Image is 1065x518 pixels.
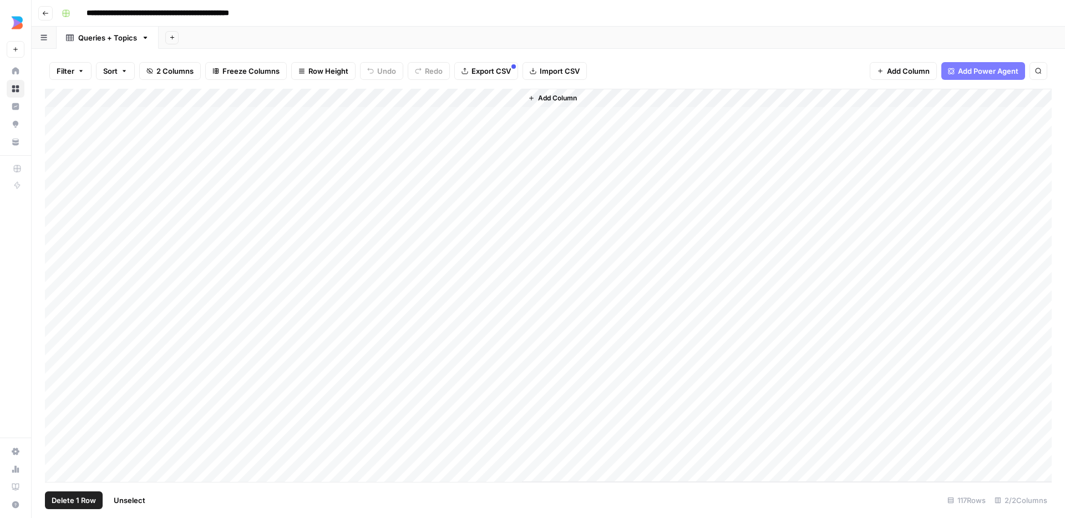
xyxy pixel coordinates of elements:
span: Add Column [538,93,577,103]
button: Row Height [291,62,356,80]
span: Export CSV [471,65,511,77]
button: Add Column [524,91,581,105]
button: Redo [408,62,450,80]
span: Add Column [887,65,930,77]
a: Browse [7,80,24,98]
button: Export CSV [454,62,518,80]
span: Redo [425,65,443,77]
button: Help + Support [7,496,24,514]
a: Opportunities [7,115,24,133]
span: Freeze Columns [222,65,280,77]
button: Filter [49,62,92,80]
a: Queries + Topics [57,27,159,49]
button: Undo [360,62,403,80]
a: Home [7,62,24,80]
button: Freeze Columns [205,62,287,80]
button: Unselect [107,491,152,509]
span: Row Height [308,65,348,77]
button: Add Column [870,62,937,80]
div: Queries + Topics [78,32,137,43]
button: 2 Columns [139,62,201,80]
button: Add Power Agent [941,62,1025,80]
a: Insights [7,98,24,115]
button: Import CSV [523,62,587,80]
a: Settings [7,443,24,460]
img: Builder.io Logo [7,13,27,33]
a: Your Data [7,133,24,151]
a: Usage [7,460,24,478]
span: Unselect [114,495,145,506]
span: Filter [57,65,74,77]
span: 2 Columns [156,65,194,77]
div: 2/2 Columns [990,491,1052,509]
button: Delete 1 Row [45,491,103,509]
div: 117 Rows [943,491,990,509]
button: Sort [96,62,135,80]
span: Delete 1 Row [52,495,96,506]
span: Sort [103,65,118,77]
span: Undo [377,65,396,77]
span: Add Power Agent [958,65,1018,77]
a: Learning Hub [7,478,24,496]
span: Import CSV [540,65,580,77]
button: Workspace: Builder.io [7,9,24,37]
